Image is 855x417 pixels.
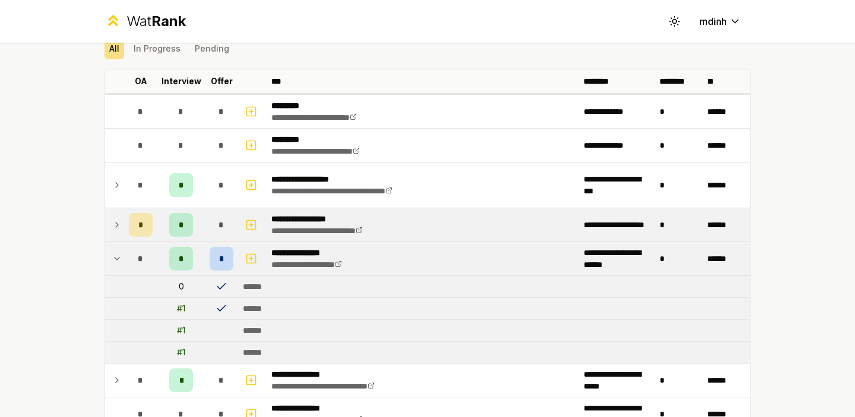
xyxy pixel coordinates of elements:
button: All [104,38,124,59]
div: # 1 [177,324,185,336]
div: Wat [126,12,186,31]
p: OA [135,75,147,87]
a: WatRank [104,12,186,31]
div: # 1 [177,303,185,314]
p: Offer [211,75,233,87]
p: Interview [161,75,201,87]
span: Rank [151,12,186,30]
button: In Progress [129,38,185,59]
span: mdinh [699,14,727,28]
td: 0 [157,276,205,297]
button: Pending [190,38,234,59]
div: # 1 [177,346,185,358]
button: mdinh [690,11,750,32]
